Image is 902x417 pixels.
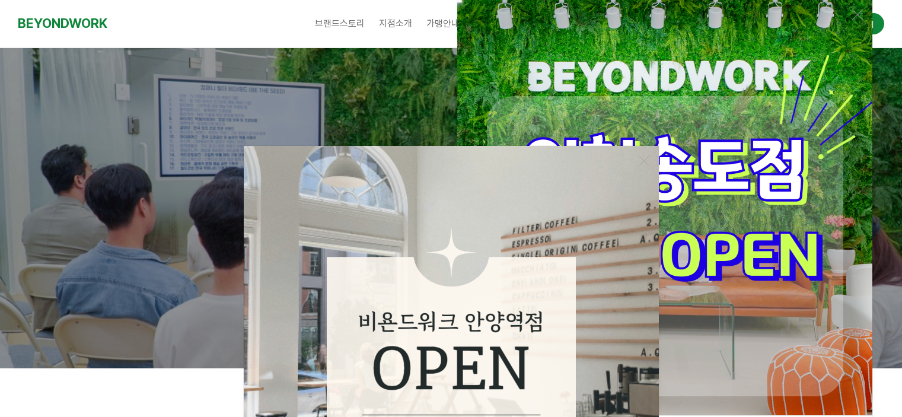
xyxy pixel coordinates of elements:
a: 가맹안내 [419,9,467,39]
span: 지점소개 [379,18,412,29]
a: 브랜드스토리 [308,9,372,39]
a: BEYONDWORK [18,12,107,34]
span: 브랜드스토리 [315,18,365,29]
span: 가맹안내 [426,18,460,29]
a: 지점소개 [372,9,419,39]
